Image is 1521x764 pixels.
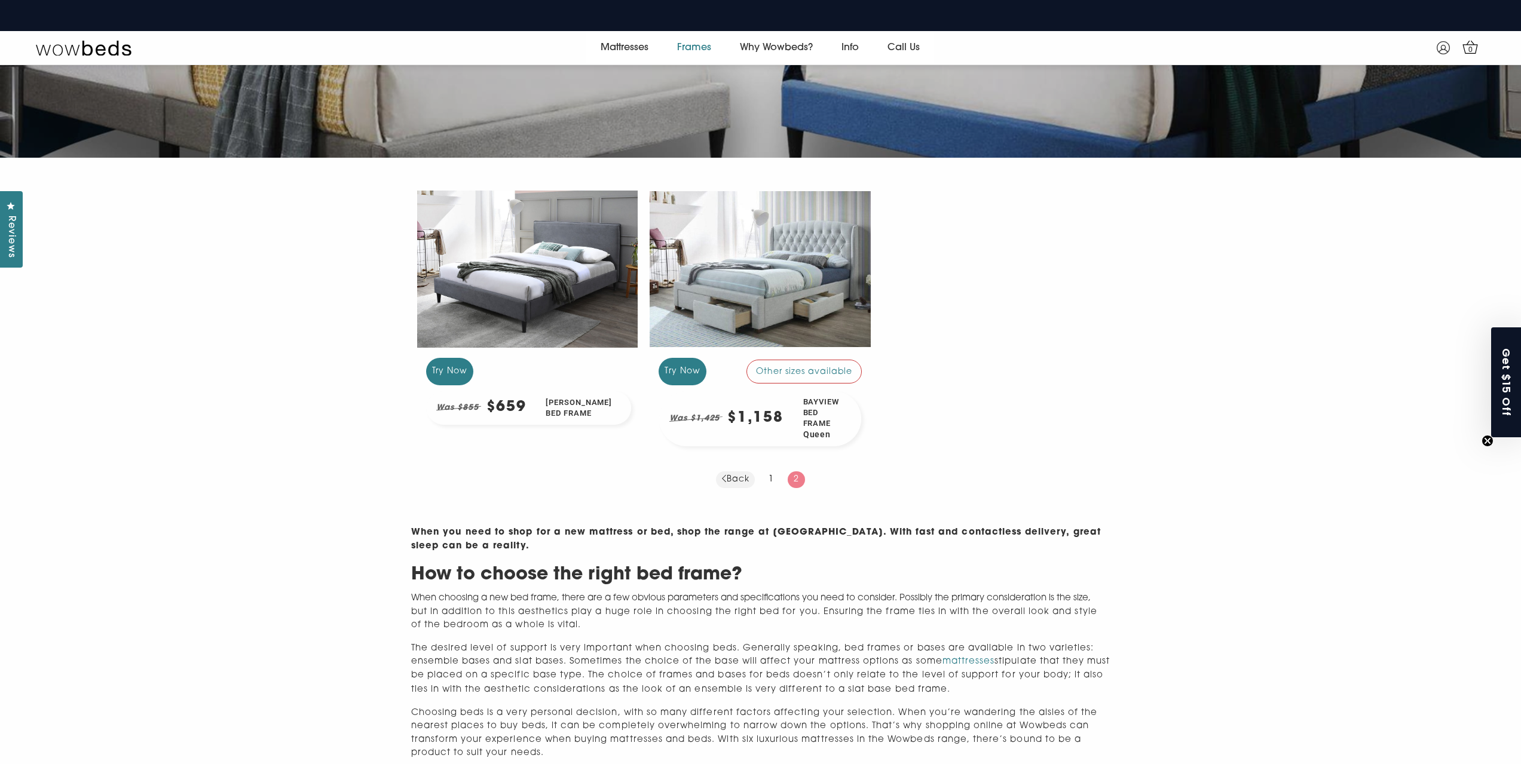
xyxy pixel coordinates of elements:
a: 0 [1460,36,1481,57]
div: $1,158 [727,411,783,426]
div: Try Now [426,358,474,385]
span: Choosing beds is a very personal decision, with so many different factors affecting your selectio... [411,708,1098,758]
div: Bayview Bed Frame [793,391,861,446]
a: Try Now Was $855 $659 [PERSON_NAME] Bed Frame [417,186,638,434]
a: Call Us [873,31,934,65]
a: Why Wowbeds? [726,31,827,65]
div: Get $15 OffClose teaser [1491,327,1521,437]
div: Try Now [659,358,706,385]
span: stipulate that they must be placed on a specific base type. The choice of frames and bases for be... [411,657,1110,694]
span: Reviews [3,216,19,258]
em: Was $855 [436,400,481,415]
a: Page 2 [788,471,805,488]
nav: Pagination [411,471,1110,488]
h2: How to choose the right bed frame? [411,563,1110,587]
a: Previous page [716,471,755,488]
span: Queen [803,429,843,441]
span: The desired level of support is very important when choosing beds. Generally speaking, bed frames... [411,644,1094,667]
button: Close teaser [1482,435,1494,447]
a: Frames [663,31,726,65]
a: Mattresses [586,31,663,65]
strong: When you need to shop for a new mattress or bed, shop the range at [GEOGRAPHIC_DATA]. With fast a... [411,528,1101,551]
a: mattresses [942,657,995,666]
span: 0 [1465,44,1477,56]
a: Try Now Other sizes available Was $1,425 $1,158 Bayview Bed FrameQueen [650,186,871,456]
a: Page 1 [763,471,780,488]
span: , but in addition to this aesthetics play a huge role in choosing the right bed for you. Ensuring... [411,594,1097,630]
em: Was $1,425 [669,411,723,426]
div: $659 [486,400,527,415]
div: Other sizes available [746,360,862,383]
div: [PERSON_NAME] Bed Frame [536,391,631,424]
a: Info [827,31,873,65]
span: Get $15 Off [1499,348,1514,416]
img: Wow Beds Logo [36,39,131,56]
p: When choosing a new bed frame, there are a few obvious parameters and specifications you need to ... [411,592,1110,633]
